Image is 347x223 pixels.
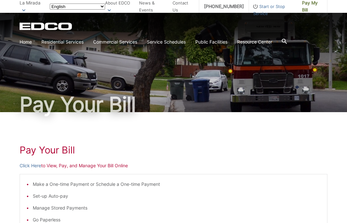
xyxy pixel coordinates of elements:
li: Set-up Auto-pay [33,193,321,200]
h1: Pay Your Bill [20,144,327,156]
a: Service Schedules [147,38,186,45]
a: Resource Center [237,38,272,45]
h1: Pay Your Bill [20,94,327,115]
a: Click Here [20,162,41,169]
a: Residential Services [41,38,84,45]
li: Make a One-time Payment or Schedule a One-time Payment [33,181,321,188]
a: Public Facilities [195,38,227,45]
p: to View, Pay, and Manage Your Bill Online [20,162,327,169]
a: Home [20,38,32,45]
li: Manage Stored Payments [33,204,321,211]
a: EDCD logo. Return to the homepage. [20,22,73,30]
a: Commercial Services [93,38,137,45]
select: Select a language [50,4,105,10]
